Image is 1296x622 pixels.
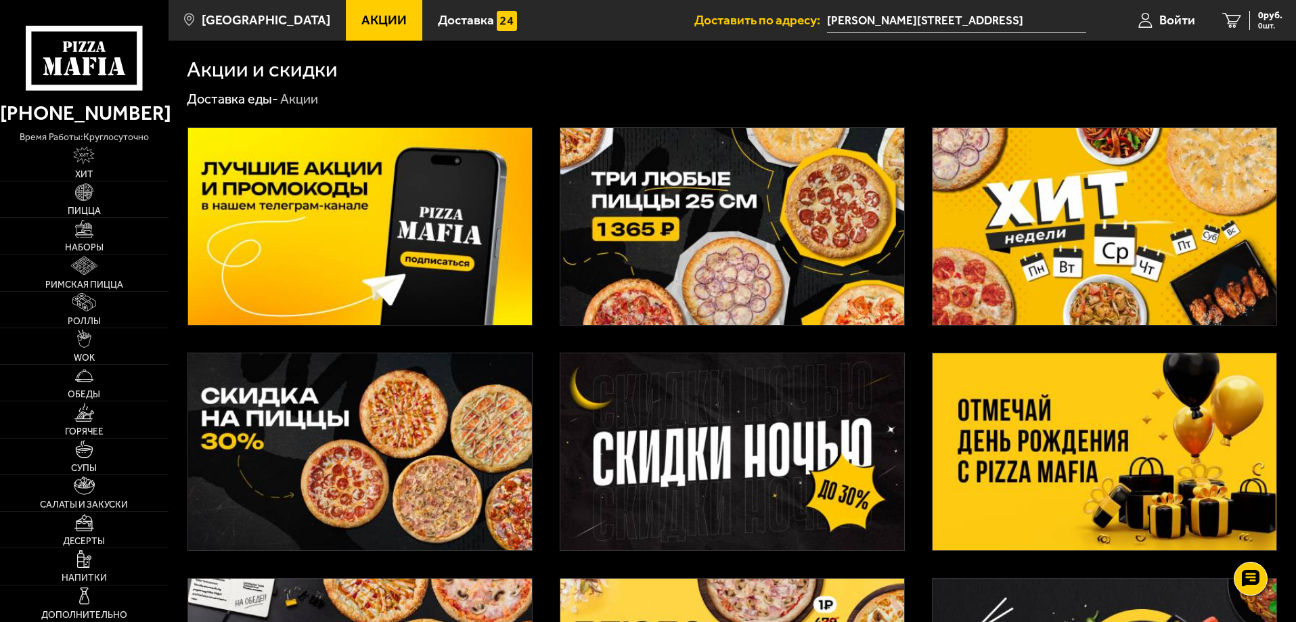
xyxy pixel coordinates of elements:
h1: Акции и скидки [187,59,338,81]
span: Доставить по адресу: [694,14,827,26]
span: Акции [361,14,407,26]
span: Войти [1159,14,1195,26]
span: Напитки [62,573,107,583]
span: WOK [74,353,95,363]
span: Наборы [65,243,104,252]
img: 15daf4d41897b9f0e9f617042186c801.svg [497,11,517,31]
input: Ваш адрес доставки [827,8,1086,33]
span: Роллы [68,317,101,326]
span: 0 руб. [1258,11,1282,20]
span: Десерты [63,537,105,546]
span: Римская пицца [45,280,123,290]
span: Салаты и закуски [40,500,128,510]
span: Хит [75,170,93,179]
a: Доставка еды- [187,91,278,107]
span: Пицца [68,206,101,216]
span: Супы [71,464,97,473]
span: [GEOGRAPHIC_DATA] [202,14,330,26]
span: Доставка [438,14,494,26]
span: Дополнительно [41,610,127,620]
span: 0 шт. [1258,22,1282,30]
span: Горячее [65,427,104,437]
div: Акции [280,91,318,108]
span: Обеды [68,390,100,399]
